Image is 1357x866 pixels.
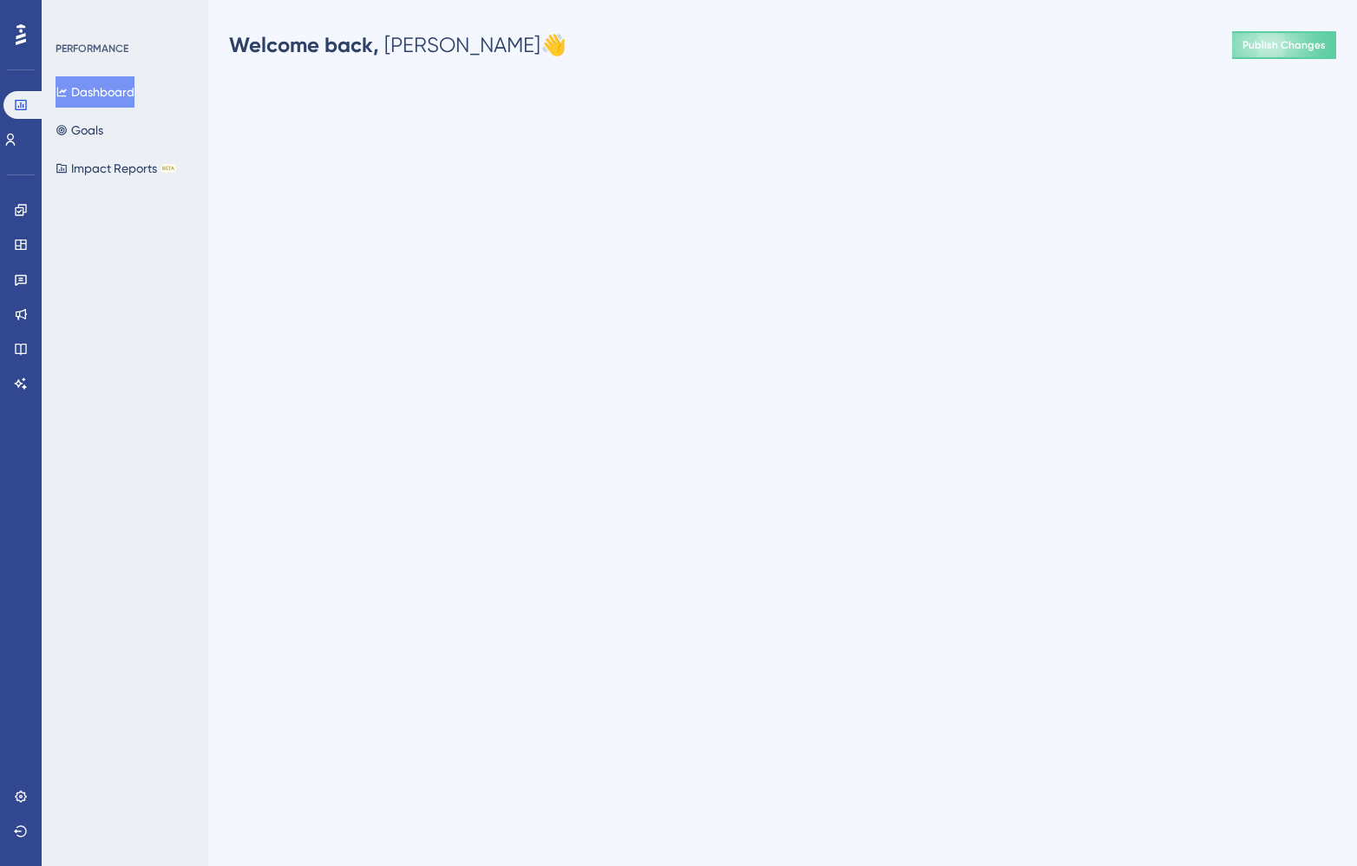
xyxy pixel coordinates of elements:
button: Publish Changes [1232,31,1336,59]
div: PERFORMANCE [56,42,128,56]
button: Impact ReportsBETA [56,153,176,184]
span: Welcome back, [229,32,379,57]
button: Goals [56,115,103,146]
div: BETA [161,164,176,173]
button: Dashboard [56,76,134,108]
span: Publish Changes [1242,38,1326,52]
div: [PERSON_NAME] 👋 [229,31,567,59]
